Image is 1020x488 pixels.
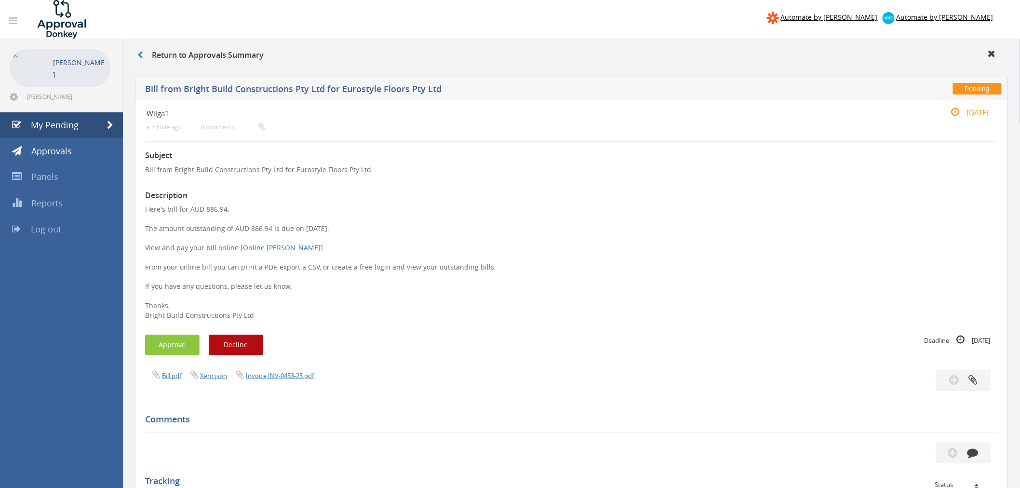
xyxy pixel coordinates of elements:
[767,12,779,24] img: zapier-logomark.png
[209,335,263,355] button: Decline
[200,371,227,380] a: Xero.json
[145,165,998,175] p: Bill from Bright Build Constructions Pty Ltd for Eurostyle Floors Pty Ltd
[953,83,1002,95] span: Pending
[53,56,106,81] p: [PERSON_NAME]
[145,415,991,424] h5: Comments
[31,145,72,157] span: Approvals
[31,223,61,235] span: Log out
[241,243,323,252] a: [Online [PERSON_NAME]]
[162,371,181,380] a: Bill.pdf
[145,335,200,355] button: Approve
[935,481,991,488] div: Status
[27,93,109,100] span: [PERSON_NAME][EMAIL_ADDRESS][DOMAIN_NAME]
[147,109,855,118] h4: Wilga1
[31,197,63,209] span: Reports
[781,13,878,22] span: Automate by [PERSON_NAME]
[246,371,314,380] a: Invoice INV-0453-25.pdf
[145,204,998,320] p: Here's bill for AUD 886.94. The amount outstanding of AUD 886.94 is due on [DATE]. View and pay y...
[925,335,991,345] small: Deadline [DATE]
[31,119,79,131] span: My Pending
[31,171,58,182] span: Panels
[145,191,998,200] h3: Description
[137,51,264,60] h3: Return to Approvals Summary
[883,12,895,24] img: xero-logo.png
[145,151,998,160] h3: Subject
[145,476,991,486] h5: Tracking
[897,13,993,22] span: Automate by [PERSON_NAME]
[201,123,265,131] small: 0 comments...
[147,123,182,131] small: a minute ago
[145,84,744,96] h5: Bill from Bright Build Constructions Pty Ltd for Eurostyle Floors Pty Ltd
[941,107,989,118] small: [DATE]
